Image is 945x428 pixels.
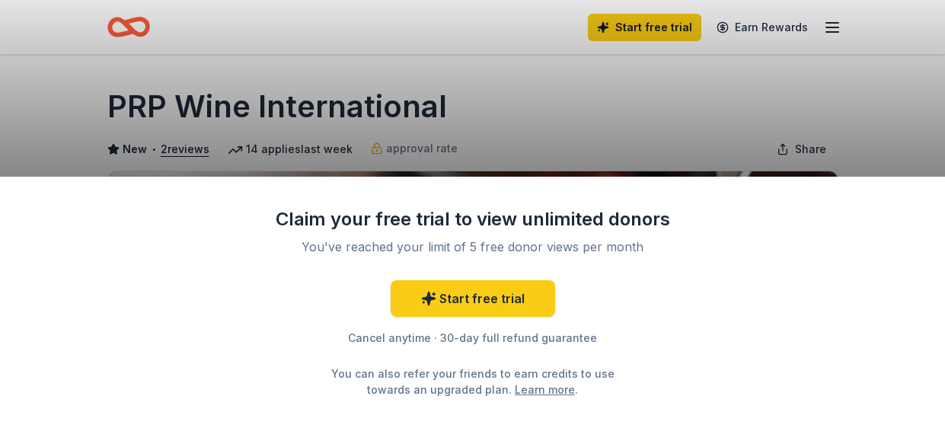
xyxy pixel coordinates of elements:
[515,382,575,398] a: Learn more
[275,207,671,232] div: Claim your free trial to view unlimited donors
[318,366,628,398] div: You can also refer your friends to earn credits to use towards an upgraded plan. .
[275,329,671,347] div: Cancel anytime · 30-day full refund guarantee
[391,280,555,317] a: Start free trial
[293,238,653,256] div: You've reached your limit of 5 free donor views per month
